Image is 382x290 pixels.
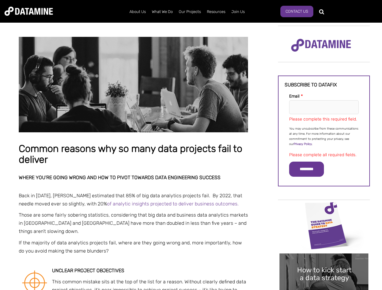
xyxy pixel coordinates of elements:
p: Those are some fairly sobering statistics, considering that big data and business data analytics ... [19,211,248,236]
a: What We Do [149,4,176,20]
a: of analytic insights projected to deliver business outcomes. [107,201,239,207]
label: Please complete all required fields. [289,152,356,157]
span: Email [289,94,299,99]
p: Back in [DATE], [PERSON_NAME] estimated that 85% of big data analytics projects fail. By 2022, th... [19,192,248,208]
a: Our Projects [176,4,204,20]
p: You may unsubscribe from these communications at any time. For more information about our commitm... [289,126,359,147]
img: Common reasons why so many data projects fail to deliver [19,37,248,132]
a: Join Us [228,4,248,20]
img: Data Strategy Cover thumbnail [279,201,368,250]
a: Resources [204,4,228,20]
p: If the majority of data analytics projects fail, where are they going wrong and, more importantly... [19,239,248,255]
a: Contact Us [280,6,313,17]
img: Datamine [5,7,53,16]
h2: Where you’re going wrong and how to pivot towards data engineering success [19,175,248,180]
img: Datamine Logo No Strapline - Purple [287,35,355,56]
h3: Subscribe to datafix [285,82,363,88]
strong: Unclear project objectives [52,268,124,273]
a: About Us [126,4,149,20]
label: Please complete this required field. [289,117,357,122]
a: Privacy Policy [294,142,312,146]
h1: Common reasons why so many data projects fail to deliver [19,143,248,165]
